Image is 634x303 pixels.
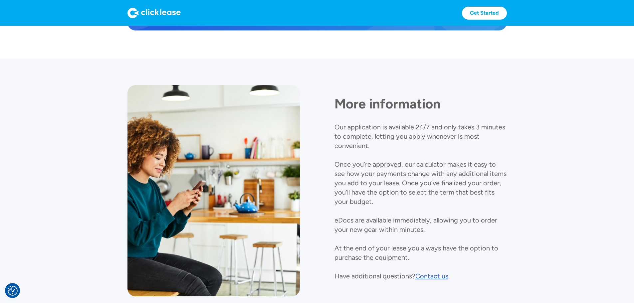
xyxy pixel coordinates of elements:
img: Revisit consent button [8,286,18,296]
a: Contact us [415,271,448,281]
img: Logo [127,8,181,18]
h1: More information [334,96,507,112]
button: Consent Preferences [8,286,18,296]
div: Contact us [415,272,448,280]
p: Our application is available 24/7 and only takes 3 minutes to complete, letting you apply wheneve... [334,123,507,280]
a: Get Started [462,7,507,20]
